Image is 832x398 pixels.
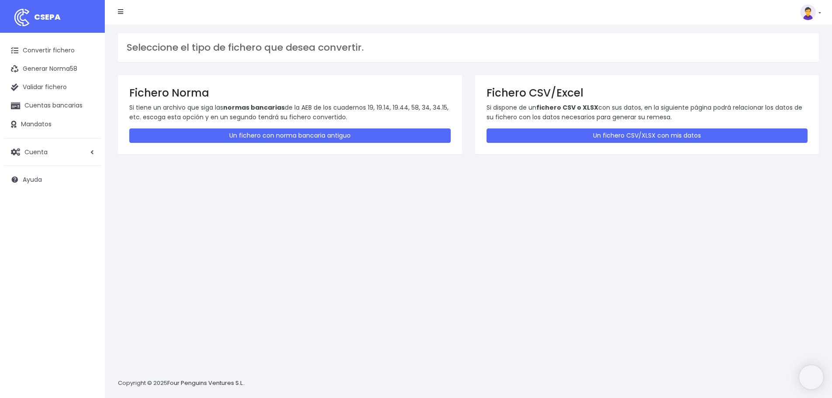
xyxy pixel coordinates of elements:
[23,175,42,184] span: Ayuda
[4,42,100,60] a: Convertir fichero
[487,128,808,143] a: Un fichero CSV/XLSX con mis datos
[118,379,245,388] p: Copyright © 2025 .
[129,87,451,99] h3: Fichero Norma
[487,87,808,99] h3: Fichero CSV/Excel
[4,60,100,78] a: Generar Norma58
[129,128,451,143] a: Un fichero con norma bancaria antiguo
[4,170,100,189] a: Ayuda
[4,97,100,115] a: Cuentas bancarias
[800,4,816,20] img: profile
[129,103,451,122] p: Si tiene un archivo que siga las de la AEB de los cuadernos 19, 19.14, 19.44, 58, 34, 34.15, etc....
[167,379,244,387] a: Four Penguins Ventures S.L.
[127,42,810,53] h3: Seleccione el tipo de fichero que desea convertir.
[4,78,100,97] a: Validar fichero
[11,7,33,28] img: logo
[4,115,100,134] a: Mandatos
[24,147,48,156] span: Cuenta
[4,143,100,161] a: Cuenta
[34,11,61,22] span: CSEPA
[536,103,598,112] strong: fichero CSV o XLSX
[487,103,808,122] p: Si dispone de un con sus datos, en la siguiente página podrá relacionar los datos de su fichero c...
[223,103,285,112] strong: normas bancarias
